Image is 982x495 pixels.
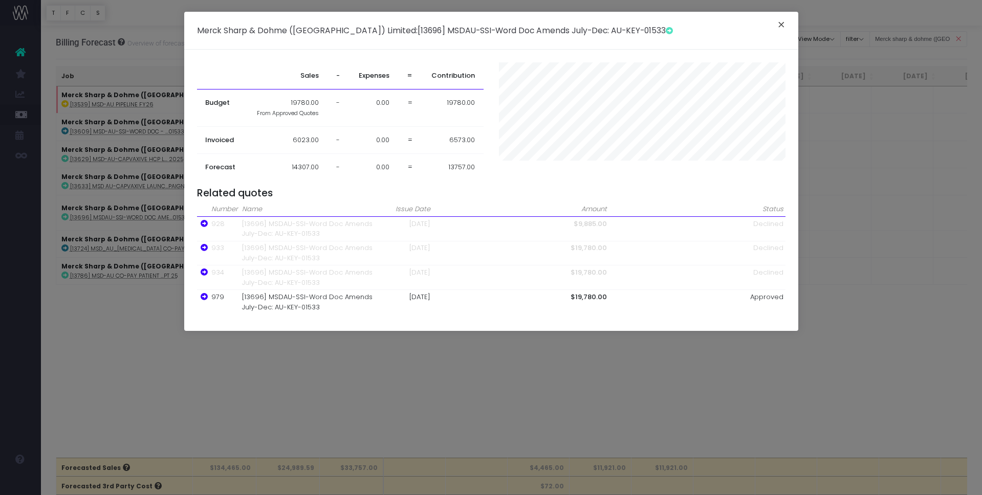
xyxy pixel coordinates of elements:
[257,109,319,118] span: From Approved Quotes
[421,89,483,127] td: 19780.00
[432,265,609,290] td: $19,780.00
[388,241,432,265] td: [DATE]
[197,25,673,36] h5: :
[240,265,387,290] td: [13696] MSDAU-SSI-Word Doc Amends July-Dec: AU-KEY-01533
[398,126,421,153] td: =
[246,62,328,89] th: Sales
[240,202,387,217] th: Name
[418,25,673,36] span: [13696] MSDAU-SSI-Word Doc Amends July-Dec: AU-KEY-01533
[197,126,246,153] th: Invoiced
[609,265,785,290] td: Declined
[240,216,387,241] td: [13696] MSDAU-SSI-Word Doc Amends July-Dec: AU-KEY-01533
[328,153,348,181] td: -
[348,126,398,153] td: 0.00
[398,62,421,89] th: =
[609,216,785,241] td: Declined
[240,290,387,314] td: [13696] MSDAU-SSI-Word Doc Amends July-Dec: AU-KEY-01533
[421,153,483,181] td: 13757.00
[291,98,319,108] span: 19780.00
[388,216,432,241] td: [DATE]
[197,25,416,36] span: Merck Sharp & Dohme ([GEOGRAPHIC_DATA]) Limited
[328,126,348,153] td: -
[609,202,785,217] th: Status
[348,153,398,181] td: 0.00
[398,153,421,181] td: =
[197,89,246,127] th: Budget
[328,62,348,89] th: -
[432,202,609,217] th: Amount
[609,241,785,265] td: Declined
[210,202,241,217] th: Number
[246,153,328,181] td: 14307.00
[432,241,609,265] td: $19,780.00
[348,89,398,127] td: 0.00
[609,290,785,314] td: Approved
[210,241,241,265] td: 933
[421,62,483,89] th: Contribution
[388,202,432,217] th: Issue Date
[246,126,328,153] td: 6023.00
[210,290,241,314] td: 979
[197,187,785,199] h4: Related quotes
[240,241,387,265] td: [13696] MSDAU-SSI-Word Doc Amends July-Dec: AU-KEY-01533
[328,89,348,127] td: -
[432,290,609,314] td: $19,780.00
[197,153,246,181] th: Forecast
[771,18,792,34] button: Close
[388,290,432,314] td: [DATE]
[348,62,398,89] th: Expenses
[421,126,483,153] td: 6573.00
[210,265,241,290] td: 934
[398,89,421,127] td: =
[210,216,241,241] td: 928
[432,216,609,241] td: $9,885.00
[388,265,432,290] td: [DATE]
